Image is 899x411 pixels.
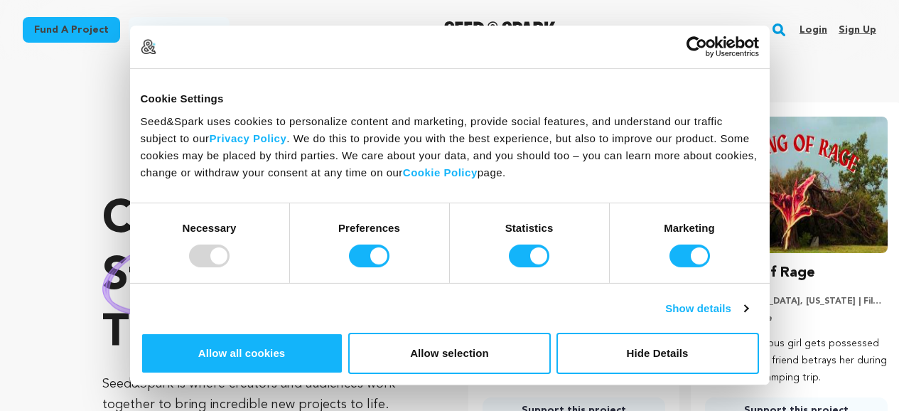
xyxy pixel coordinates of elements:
img: logo [141,39,156,55]
img: hand sketched image [102,239,252,316]
a: Login [800,18,827,41]
a: Usercentrics Cookiebot - opens in a new window [635,36,759,58]
strong: Preferences [338,221,400,233]
button: Allow selection [348,333,551,374]
p: Horror, Nature [705,313,888,324]
a: Privacy Policy [210,132,287,144]
a: Sign up [839,18,876,41]
button: Allow all cookies [141,333,343,374]
a: Start a project [129,17,230,43]
div: Cookie Settings [141,90,759,107]
p: A shy indigenous girl gets possessed after her best friend betrays her during their annual campin... [705,336,888,386]
p: [GEOGRAPHIC_DATA], [US_STATE] | Film Short [705,296,888,307]
a: Fund a project [23,17,120,43]
p: Crowdfunding that . [102,192,411,363]
div: Seed&Spark uses cookies to personalize content and marketing, provide social features, and unders... [141,112,759,181]
strong: Marketing [664,221,715,233]
a: Seed&Spark Homepage [444,21,556,38]
a: Show details [665,300,748,317]
a: Cookie Policy [403,166,478,178]
img: Seed&Spark Logo Dark Mode [444,21,556,38]
strong: Statistics [505,221,554,233]
strong: Necessary [183,221,237,233]
img: Coming of Rage image [705,117,888,253]
button: Hide Details [556,333,759,374]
